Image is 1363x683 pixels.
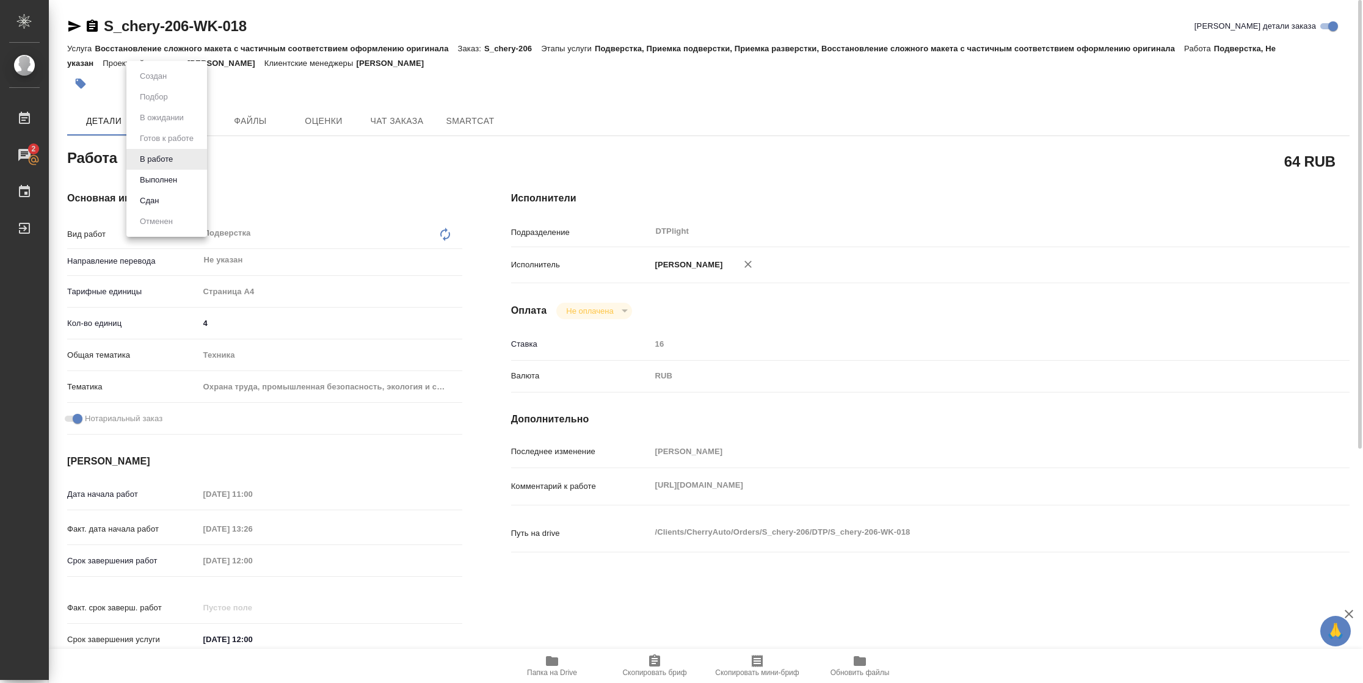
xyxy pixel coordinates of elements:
button: В работе [136,153,176,166]
button: Готов к работе [136,132,197,145]
button: Сдан [136,194,162,208]
button: Отменен [136,215,176,228]
button: Подбор [136,90,172,104]
button: Выполнен [136,173,181,187]
button: В ожидании [136,111,187,125]
button: Создан [136,70,170,83]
